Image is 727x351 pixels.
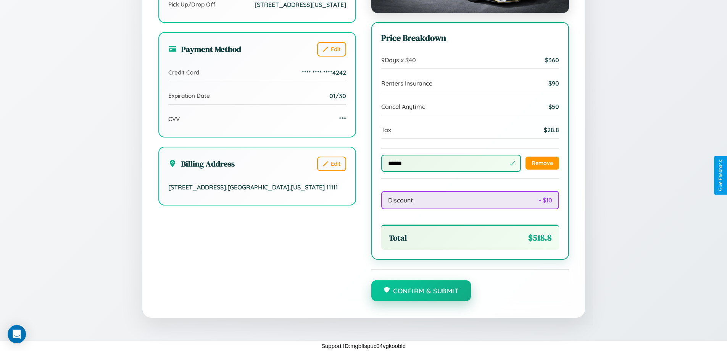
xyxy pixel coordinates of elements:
[381,79,432,87] span: Renters Insurance
[381,103,426,110] span: Cancel Anytime
[548,79,559,87] span: $ 90
[8,325,26,343] div: Open Intercom Messenger
[371,280,471,301] button: Confirm & Submit
[389,232,407,243] span: Total
[168,183,338,191] span: [STREET_ADDRESS] , [GEOGRAPHIC_DATA] , [US_STATE] 11111
[168,158,235,169] h3: Billing Address
[168,44,241,55] h3: Payment Method
[168,1,216,8] span: Pick Up/Drop Off
[548,103,559,110] span: $ 50
[381,56,416,64] span: 9 Days x $ 40
[544,126,559,134] span: $ 28.8
[329,92,346,100] span: 01/30
[718,160,723,191] div: Give Feedback
[168,115,180,123] span: CVV
[526,157,559,170] button: Remove
[168,69,199,76] span: Credit Card
[321,341,406,351] p: Support ID: mgbflspuc04vgkoobld
[168,92,210,99] span: Expiration Date
[381,126,391,134] span: Tax
[539,196,552,204] span: - $ 10
[317,157,346,171] button: Edit
[317,42,346,57] button: Edit
[545,56,559,64] span: $ 360
[255,1,346,8] span: [STREET_ADDRESS][US_STATE]
[381,32,559,44] h3: Price Breakdown
[528,232,551,244] span: $ 518.8
[388,196,413,204] span: Discount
